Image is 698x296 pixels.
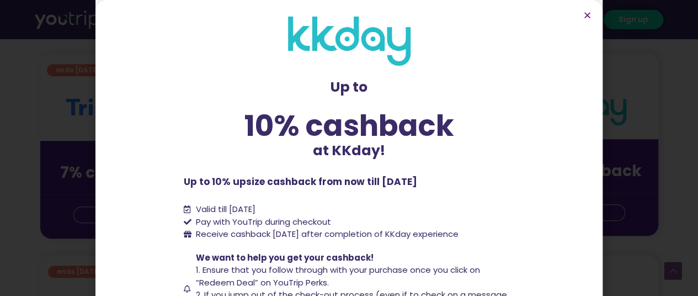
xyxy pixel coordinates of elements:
[196,228,459,240] span: Receive cashback [DATE] after completion of KKday experience
[196,264,480,288] span: 1. Ensure that you follow through with your purchase once you click on “Redeem Deal” on YouTrip P...
[184,140,515,161] p: at KKday!
[184,77,515,98] p: Up to
[184,175,417,188] b: Up to 10% upsize cashback from now till [DATE]
[583,11,592,19] a: Close
[184,111,515,140] div: 10% cashback
[196,203,255,215] span: Valid till [DATE]
[193,216,331,229] span: Pay with YouTrip during checkout
[196,252,374,263] span: We want to help you get your cashback!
